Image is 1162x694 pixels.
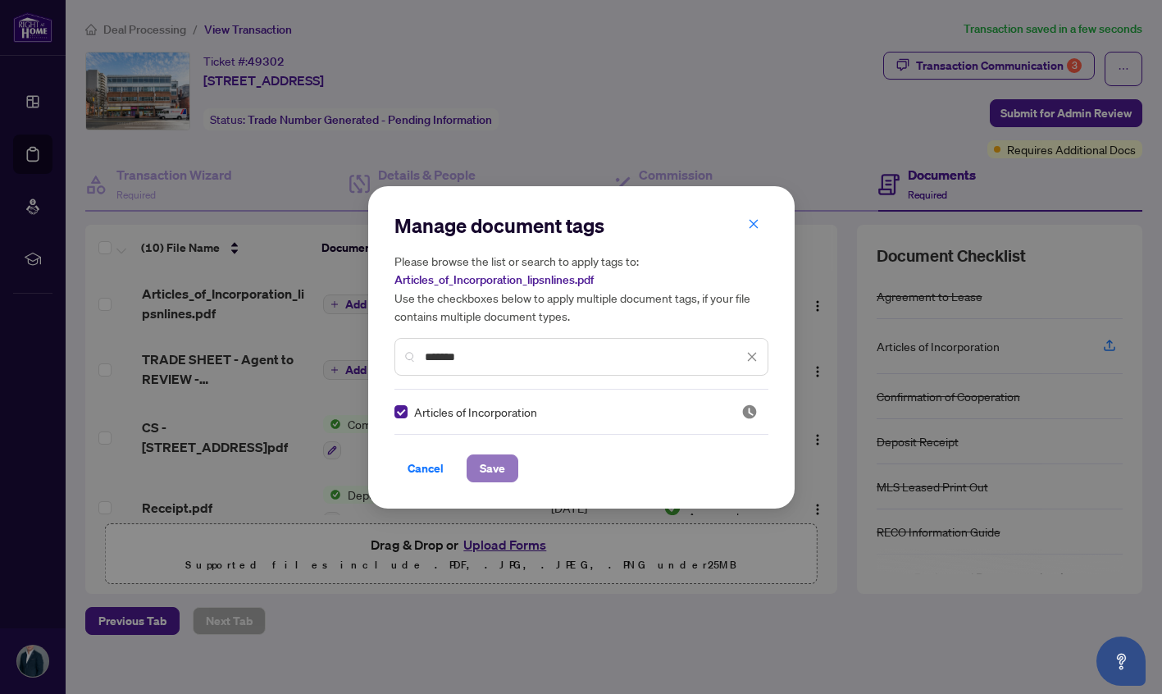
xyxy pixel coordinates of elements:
img: status [741,404,758,420]
button: Cancel [394,454,457,482]
span: Save [480,455,505,482]
button: Save [467,454,518,482]
h2: Manage document tags [394,212,768,239]
h5: Please browse the list or search to apply tags to: Use the checkboxes below to apply multiple doc... [394,252,768,325]
button: Open asap [1096,637,1146,686]
span: close [746,351,758,363]
span: Pending Review [741,404,758,420]
span: Cancel [408,455,444,482]
span: Articles of Incorporation [414,403,537,421]
span: close [748,218,759,230]
span: Articles_of_Incorporation_lipsnlines.pdf [394,272,594,287]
